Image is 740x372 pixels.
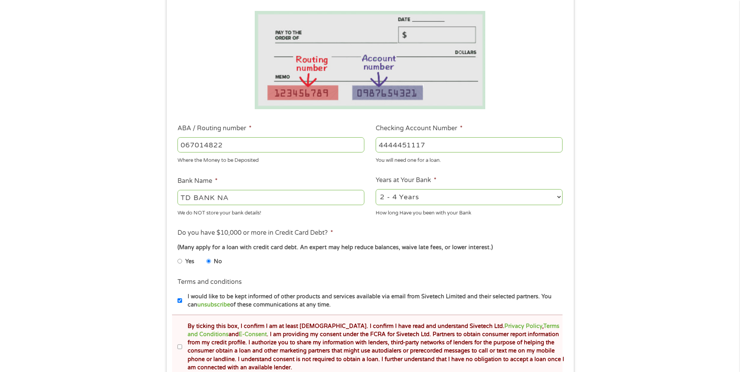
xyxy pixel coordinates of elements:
[185,257,194,266] label: Yes
[376,176,437,184] label: Years at Your Bank
[177,154,364,164] div: Where the Money to be Deposited
[177,229,333,237] label: Do you have $10,000 or more in Credit Card Debt?
[182,322,565,372] label: By ticking this box, I confirm I am at least [DEMOGRAPHIC_DATA]. I confirm I have read and unders...
[177,278,242,286] label: Terms and conditions
[182,292,565,309] label: I would like to be kept informed of other products and services available via email from Sivetech...
[376,137,563,152] input: 345634636
[376,124,463,133] label: Checking Account Number
[214,257,222,266] label: No
[376,206,563,217] div: How long Have you been with your Bank
[376,154,563,164] div: You will need one for a loan.
[504,323,542,329] a: Privacy Policy
[177,243,562,252] div: (Many apply for a loan with credit card debt. An expert may help reduce balances, waive late fees...
[239,331,267,338] a: E-Consent
[177,206,364,217] div: We do NOT store your bank details!
[177,124,252,133] label: ABA / Routing number
[255,11,486,110] img: Routing number location
[197,301,230,308] a: unsubscribe
[177,137,364,152] input: 263177916
[177,177,218,185] label: Bank Name
[188,323,559,338] a: Terms and Conditions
